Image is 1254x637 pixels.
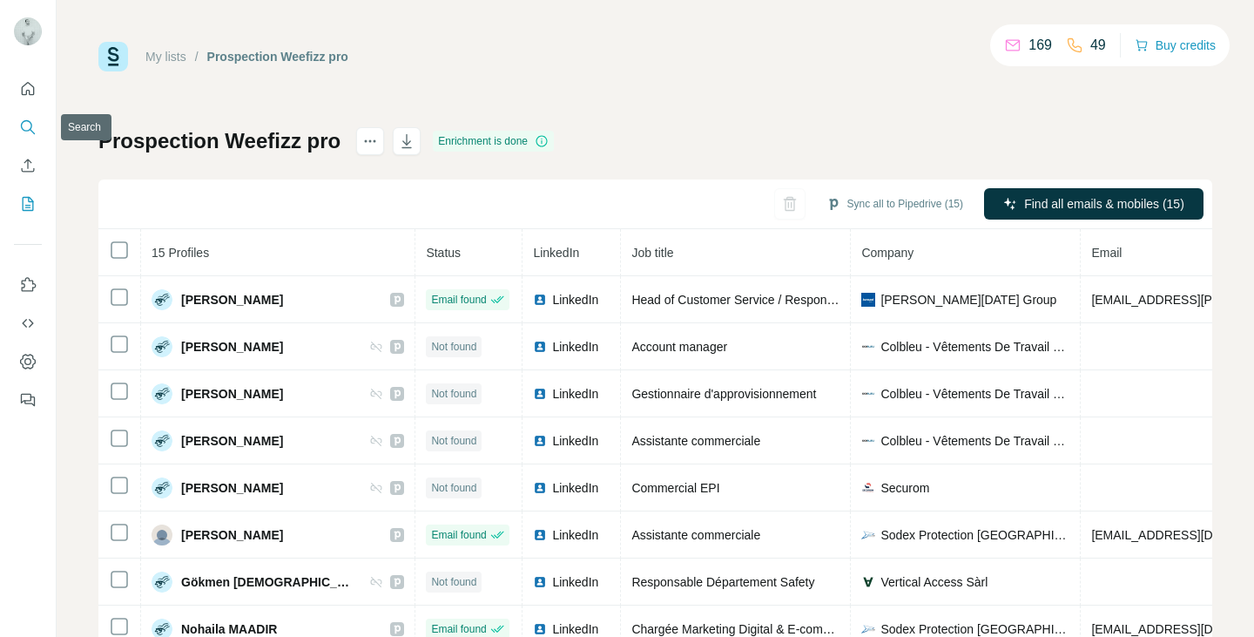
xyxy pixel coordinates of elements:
[631,340,727,354] span: Account manager
[880,385,1069,403] span: Colbleu - Vêtements De Travail Et Epi
[631,575,814,589] span: Responsable Département Safety
[426,246,461,260] span: Status
[431,527,486,543] span: Email found
[1090,35,1106,56] p: 49
[14,346,42,377] button: Dashboard
[98,127,340,155] h1: Prospection Weefizz pro
[181,338,283,356] span: [PERSON_NAME]
[861,622,875,636] img: company-logo
[14,17,42,45] img: Avatar
[533,293,547,307] img: LinkedIn logo
[431,574,476,590] span: Not found
[861,528,875,542] img: company-logo
[14,269,42,301] button: Use Surfe on LinkedIn
[1091,246,1122,260] span: Email
[181,573,352,591] span: Gökmen [DEMOGRAPHIC_DATA]
[552,432,598,450] span: LinkedIn
[861,293,875,307] img: company-logo
[98,42,128,71] img: Surfe Logo
[431,292,486,308] span: Email found
[433,131,554,152] div: Enrichment is done
[152,246,209,260] span: 15 Profiles
[152,383,172,404] img: Avatar
[631,481,719,495] span: Commercial EPI
[14,384,42,416] button: Feedback
[152,525,172,546] img: Avatar
[631,387,816,401] span: Gestionnaire d'approvisionnement
[814,191,975,217] button: Sync all to Pipedrive (15)
[861,387,875,401] img: company-logo
[533,481,547,495] img: LinkedIn logo
[631,246,673,260] span: Job title
[552,385,598,403] span: LinkedIn
[552,526,598,544] span: LinkedIn
[880,432,1069,450] span: Colbleu - Vêtements De Travail Et Epi
[533,622,547,636] img: LinkedIn logo
[14,73,42,105] button: Quick start
[861,246,914,260] span: Company
[181,432,283,450] span: [PERSON_NAME]
[195,48,199,65] li: /
[533,575,547,589] img: LinkedIn logo
[880,526,1069,544] span: Sodex Protection [GEOGRAPHIC_DATA]
[880,479,929,497] span: Securom
[152,572,172,593] img: Avatar
[631,434,760,448] span: Assistante commerciale
[431,433,476,449] span: Not found
[533,340,547,354] img: LinkedIn logo
[1028,35,1052,56] p: 169
[152,289,172,310] img: Avatar
[207,48,348,65] div: Prospection Weefizz pro
[14,112,42,143] button: Search
[631,293,934,307] span: Head of Customer Service / Responsable relation Client
[431,339,476,355] span: Not found
[533,528,547,542] img: LinkedIn logo
[880,573,988,591] span: Vertical Access Sàrl
[861,575,875,589] img: company-logo
[14,150,42,181] button: Enrich CSV
[631,622,856,636] span: Chargée Marketing Digital & E-commerce
[181,526,283,544] span: [PERSON_NAME]
[533,246,579,260] span: LinkedIn
[631,528,760,542] span: Assistante commerciale
[552,338,598,356] span: LinkedIn
[1135,33,1216,58] button: Buy credits
[431,386,476,402] span: Not found
[880,291,1056,308] span: [PERSON_NAME][DATE] Group
[152,336,172,357] img: Avatar
[861,340,875,354] img: company-logo
[181,479,283,497] span: [PERSON_NAME]
[14,308,42,339] button: Use Surfe API
[431,480,476,496] span: Not found
[552,479,598,497] span: LinkedIn
[880,338,1069,356] span: Colbleu - Vêtements De Travail Et Epi
[552,573,598,591] span: LinkedIn
[861,481,875,495] img: company-logo
[431,621,486,637] span: Email found
[533,387,547,401] img: LinkedIn logo
[181,385,283,403] span: [PERSON_NAME]
[14,188,42,220] button: My lists
[533,434,547,448] img: LinkedIn logo
[145,50,186,64] a: My lists
[181,291,283,308] span: [PERSON_NAME]
[356,127,384,155] button: actions
[152,430,172,451] img: Avatar
[861,434,875,448] img: company-logo
[1024,195,1184,213] span: Find all emails & mobiles (15)
[552,291,598,308] span: LinkedIn
[152,478,172,498] img: Avatar
[984,188,1203,220] button: Find all emails & mobiles (15)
